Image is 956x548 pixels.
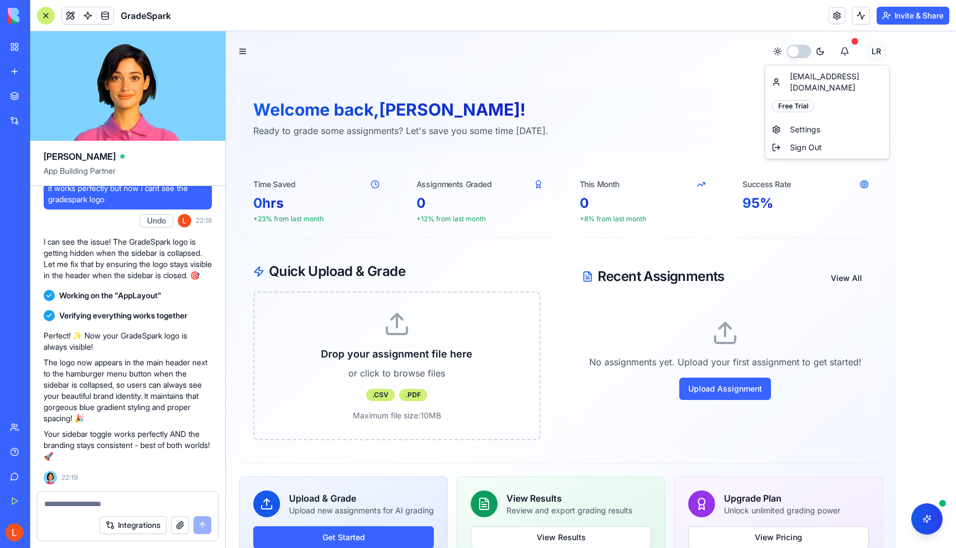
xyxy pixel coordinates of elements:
[564,111,596,122] span: Sign Out
[564,93,594,104] span: Settings
[877,7,949,25] button: Invite & Share
[44,150,116,163] span: [PERSON_NAME]
[61,473,78,482] span: 22:19
[59,290,162,301] span: Working on the "AppLayout"
[44,330,212,352] p: Perfect! ✨ Now your GradeSpark logo is always visible!
[44,428,212,462] p: Your sidebar toggle works perfectly AND the branding stays consistent - best of both worlds! 🚀
[48,183,207,205] span: it works perfectly but now i cant see the gradespark logo
[8,8,77,23] img: logo
[178,214,191,227] img: ACg8ocJDAk7Uv6e02HwimIHL9u0Vc-hzfr21gajVU0OUInPoQcqo1A=s96-c
[121,9,171,22] span: GradeSpark
[100,516,167,534] button: Integrations
[44,236,212,281] p: I can see the issue! The GradeSpark logo is getting hidden when the sidebar is collapsed. Let me ...
[196,216,212,225] span: 22:18
[44,471,57,484] img: Ella_00000_wcx2te.png
[59,310,187,321] span: Verifying everything works together
[140,214,173,227] button: Undo
[44,165,212,185] span: App Building Partner
[564,40,657,62] span: [EMAIL_ADDRESS][DOMAIN_NAME]
[44,357,212,424] p: The logo now appears in the main header next to the hamburger menu button when the sidebar is col...
[546,69,589,81] div: Free Trial
[6,523,23,541] img: ACg8ocJDAk7Uv6e02HwimIHL9u0Vc-hzfr21gajVU0OUInPoQcqo1A=s96-c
